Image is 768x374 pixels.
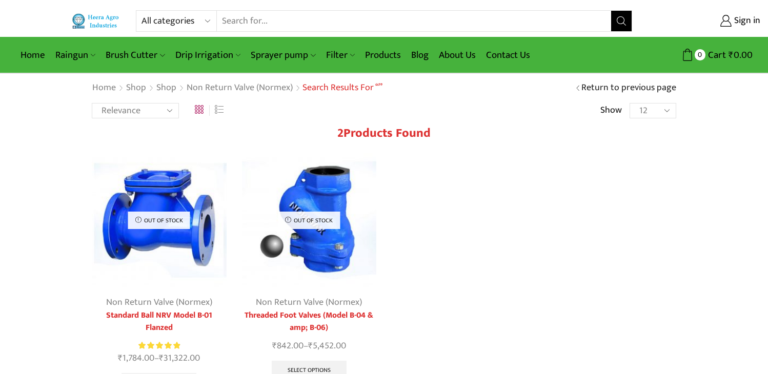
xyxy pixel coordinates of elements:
[337,123,343,143] span: 2
[343,123,431,143] span: Products found
[308,338,346,354] bdi: 5,452.00
[138,340,180,351] div: Rated 5.00 out of 5
[242,309,377,334] a: Threaded Foot Valves (Model B-04 & amp; B-06)
[217,11,611,31] input: Search for...
[360,43,406,67] a: Products
[92,81,116,95] a: Home
[308,338,313,354] span: ₹
[302,82,382,94] h1: Search results for “”
[100,43,170,67] a: Brush Cutter
[581,81,676,95] a: Return to previous page
[434,43,481,67] a: About Us
[729,47,734,63] span: ₹
[92,103,179,118] select: Shop order
[242,339,377,353] span: –
[92,81,382,95] nav: Breadcrumb
[729,47,753,63] bdi: 0.00
[15,43,50,67] a: Home
[705,48,726,62] span: Cart
[242,153,377,288] img: Non Return Valve
[170,43,246,67] a: Drip Irrigation
[256,295,362,310] a: Non Return Valve (Normex)
[278,212,340,229] p: Out of stock
[159,350,200,366] bdi: 31,322.00
[732,14,760,28] span: Sign in
[272,338,277,354] span: ₹
[128,212,190,229] p: Out of stock
[246,43,320,67] a: Sprayer pump
[648,12,760,30] a: Sign in
[611,11,632,31] button: Search button
[118,350,123,366] span: ₹
[92,153,227,288] img: Standard Ball NRV Model B-01 Flanzed
[92,351,227,365] span: –
[92,309,227,334] a: Standard Ball NRV Model B-01 Flanzed
[138,340,180,351] span: Rated out of 5
[406,43,434,67] a: Blog
[600,104,622,117] span: Show
[159,350,164,366] span: ₹
[695,49,705,60] span: 0
[481,43,535,67] a: Contact Us
[156,81,177,95] a: Shop
[126,81,147,95] a: Shop
[118,350,154,366] bdi: 1,784.00
[642,46,753,65] a: 0 Cart ₹0.00
[321,43,360,67] a: Filter
[272,338,304,354] bdi: 842.00
[50,43,100,67] a: Raingun
[106,295,212,310] a: Non Return Valve (Normex)
[186,81,293,95] a: Non Return Valve (Normex)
